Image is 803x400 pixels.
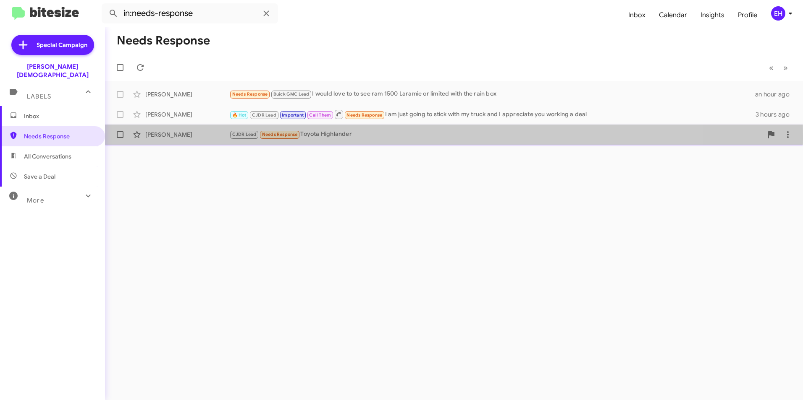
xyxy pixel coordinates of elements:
span: CJDR Lead [232,132,257,137]
span: Needs Response [262,132,298,137]
span: Call Them [309,112,331,118]
div: I am just going to stick with my truck and I appreciate you working a deal [229,109,756,119]
span: Save a Deal [24,172,55,181]
span: Buick GMC Lead [273,91,310,97]
span: Important [282,112,304,118]
span: All Conversations [24,152,71,161]
div: an hour ago [755,90,796,99]
span: Needs Response [24,132,95,140]
div: [PERSON_NAME] [145,130,229,139]
div: 3 hours ago [756,110,796,119]
a: Insights [694,3,731,27]
span: Inbox [24,112,95,120]
span: 🔥 Hot [232,112,247,118]
input: Search [102,3,278,23]
a: Inbox [622,3,652,27]
div: EH [771,6,785,21]
span: Needs Response [232,91,268,97]
nav: Page navigation example [764,59,793,76]
span: More [27,197,44,204]
div: [PERSON_NAME] [145,90,229,99]
span: « [769,62,774,73]
div: [PERSON_NAME] [145,110,229,119]
span: Needs Response [346,112,382,118]
div: Toyota Highlander [229,130,763,139]
span: Special Campaign [37,41,87,49]
h1: Needs Response [117,34,210,47]
a: Calendar [652,3,694,27]
span: » [783,62,788,73]
button: Previous [764,59,779,76]
a: Profile [731,3,764,27]
span: Labels [27,93,51,100]
button: Next [778,59,793,76]
a: Special Campaign [11,35,94,55]
span: CJDR Lead [252,112,276,118]
button: EH [764,6,794,21]
div: I would love to to see ram 1500 Laramie or limited with the rain box [229,89,755,99]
